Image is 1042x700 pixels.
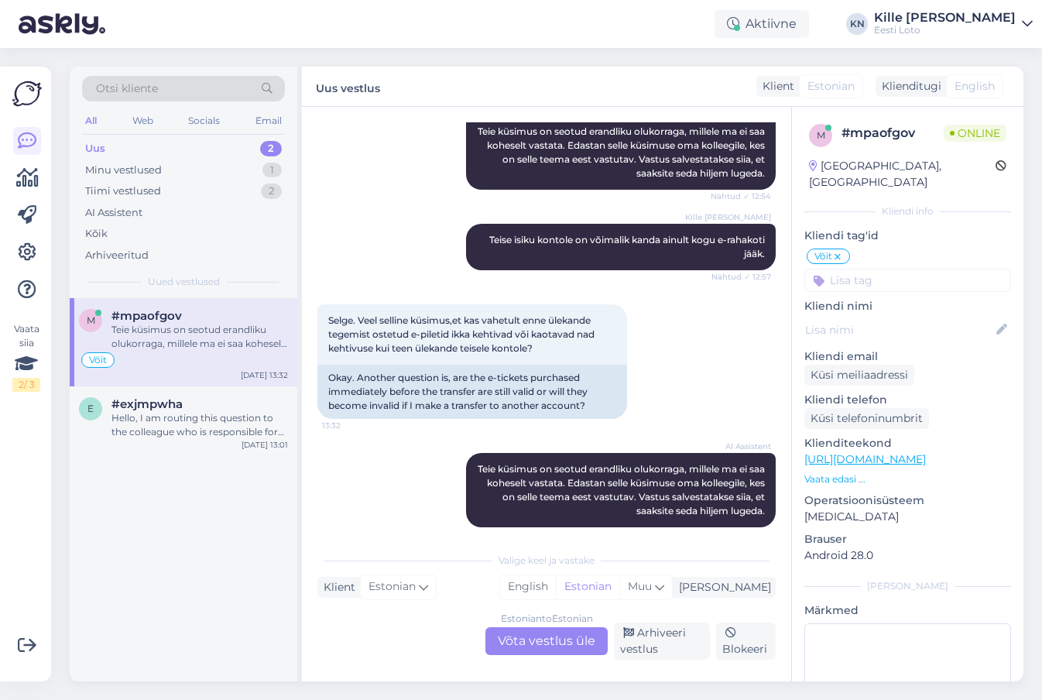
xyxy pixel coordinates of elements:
div: Arhiveeritud [85,248,149,263]
div: Blokeeri [716,623,776,660]
div: Email [252,111,285,131]
span: 13:32 [713,528,771,540]
p: Operatsioonisüsteem [804,492,1011,509]
p: Vaata edasi ... [804,472,1011,486]
span: #mpaofgov [111,309,182,323]
div: Socials [185,111,223,131]
div: [GEOGRAPHIC_DATA], [GEOGRAPHIC_DATA] [809,158,996,190]
p: [MEDICAL_DATA] [804,509,1011,525]
span: Estonian [368,578,416,595]
span: AI Assistent [713,441,771,452]
input: Lisa tag [804,269,1011,292]
span: Võit [814,252,832,261]
div: Arhiveeri vestlus [614,623,710,660]
span: e [87,403,94,414]
div: Tiimi vestlused [85,184,161,199]
a: Kille [PERSON_NAME]Eesti Loto [874,12,1033,36]
span: Muu [628,579,652,593]
div: Küsi telefoninumbrit [804,408,929,429]
div: [PERSON_NAME] [673,579,771,595]
div: [PERSON_NAME] [804,579,1011,593]
label: Uus vestlus [316,76,380,97]
div: Klient [756,78,794,94]
span: Otsi kliente [96,81,158,97]
div: Kõik [85,226,108,242]
div: AI Assistent [85,205,142,221]
div: # mpaofgov [841,124,944,142]
span: Online [944,125,1006,142]
a: [URL][DOMAIN_NAME] [804,452,926,466]
div: 2 [260,141,282,156]
div: Okay. Another question is, are the e-tickets purchased immediately before the transfer are still ... [317,365,627,419]
span: Teie küsimus on seotud erandliku olukorraga, millele ma ei saa koheselt vastata. Edastan selle kü... [478,463,767,516]
span: Võit [89,355,107,365]
input: Lisa nimi [805,321,993,338]
img: Askly Logo [12,79,42,108]
div: [DATE] 13:01 [242,439,288,451]
p: Kliendi tag'id [804,228,1011,244]
p: Kliendi telefon [804,392,1011,408]
span: m [87,314,95,326]
div: Estonian to Estonian [501,612,593,626]
div: Teie küsimus on seotud erandliku olukorraga, millele ma ei saa koheselt vastata. Edastan selle kü... [111,323,288,351]
span: #exjmpwha [111,397,183,411]
div: Valige keel ja vastake [317,554,776,568]
p: Klienditeekond [804,435,1011,451]
p: Kliendi email [804,348,1011,365]
div: Uus [85,141,105,156]
div: All [82,111,100,131]
div: English [500,575,556,599]
span: Uued vestlused [148,275,220,289]
p: Kliendi nimi [804,298,1011,314]
span: 13:32 [322,420,380,431]
span: Teise isiku kontole on võimalik kanda ainult kogu e-rahakoti jääk. [489,234,767,259]
span: m [817,129,825,141]
span: Nähtud ✓ 12:57 [711,271,771,283]
div: Minu vestlused [85,163,162,178]
span: English [955,78,995,94]
span: Kille [PERSON_NAME] [685,211,771,223]
div: Estonian [556,575,619,599]
p: Brauser [804,531,1011,547]
div: Klienditugi [876,78,941,94]
div: Web [129,111,156,131]
span: Selge. Veel selline küsimus,et kas vahetult enne ülekande tegemist ostetud e-piletid ikka kehtiva... [328,314,597,354]
div: 2 [261,184,282,199]
div: Kliendi info [804,204,1011,218]
div: Eesti Loto [874,24,1016,36]
div: Kille [PERSON_NAME] [874,12,1016,24]
div: 2 / 3 [12,378,40,392]
div: Küsi meiliaadressi [804,365,914,386]
div: Vaata siia [12,322,40,392]
p: Märkmed [804,602,1011,619]
div: [DATE] 13:32 [241,369,288,381]
span: Nähtud ✓ 12:54 [711,190,771,202]
div: Klient [317,579,355,595]
div: 1 [262,163,282,178]
span: Estonian [807,78,855,94]
div: Hello, I am routing this question to the colleague who is responsible for this topic. The reply m... [111,411,288,439]
p: Android 28.0 [804,547,1011,564]
div: Aktiivne [715,10,809,38]
div: Võta vestlus üle [485,627,608,655]
div: KN [846,13,868,35]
